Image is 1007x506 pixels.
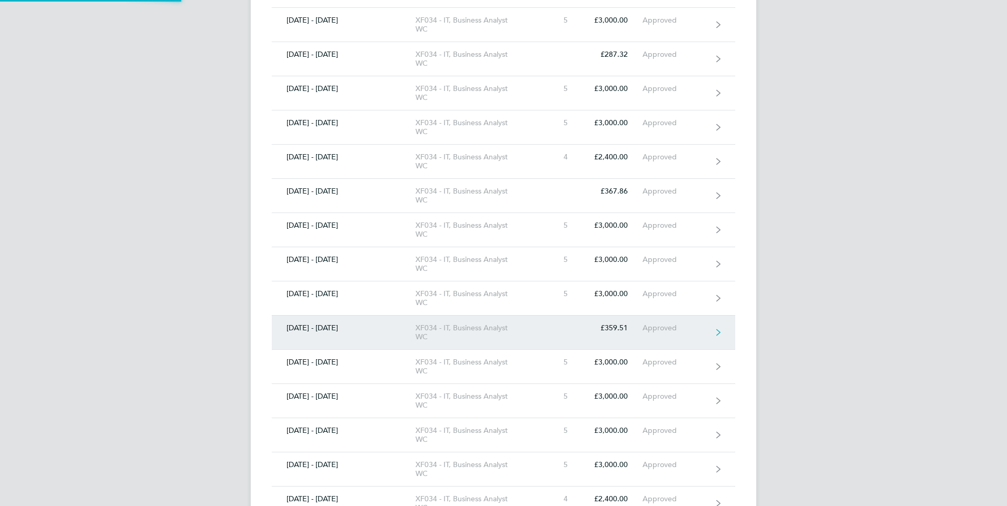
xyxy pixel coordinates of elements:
[272,323,416,332] div: [DATE] - [DATE]
[416,392,536,410] div: XF034 - IT, Business Analyst WC
[583,392,643,401] div: £3,000.00
[536,289,583,298] div: 5
[536,118,583,127] div: 5
[416,187,536,205] div: XF034 - IT, Business Analyst WC
[583,323,643,332] div: £359.51
[272,350,735,384] a: [DATE] - [DATE]XF034 - IT, Business Analyst WC5£3,000.00Approved
[416,289,536,307] div: XF034 - IT, Business Analyst WC
[643,50,707,59] div: Approved
[272,84,416,93] div: [DATE] - [DATE]
[272,460,416,469] div: [DATE] - [DATE]
[272,76,735,110] a: [DATE] - [DATE]XF034 - IT, Business Analyst WC5£3,000.00Approved
[416,50,536,68] div: XF034 - IT, Business Analyst WC
[416,426,536,444] div: XF034 - IT, Business Analyst WC
[643,358,707,367] div: Approved
[643,16,707,25] div: Approved
[272,118,416,127] div: [DATE] - [DATE]
[272,255,416,264] div: [DATE] - [DATE]
[643,494,707,503] div: Approved
[536,494,583,503] div: 4
[536,153,583,161] div: 4
[583,426,643,435] div: £3,000.00
[272,213,735,247] a: [DATE] - [DATE]XF034 - IT, Business Analyst WC5£3,000.00Approved
[416,221,536,239] div: XF034 - IT, Business Analyst WC
[536,426,583,435] div: 5
[583,153,643,161] div: £2,400.00
[272,358,416,367] div: [DATE] - [DATE]
[536,84,583,93] div: 5
[583,187,643,196] div: £367.86
[416,84,536,102] div: XF034 - IT, Business Analyst WC
[583,221,643,230] div: £3,000.00
[536,460,583,469] div: 5
[272,452,735,487] a: [DATE] - [DATE]XF034 - IT, Business Analyst WC5£3,000.00Approved
[272,392,416,401] div: [DATE] - [DATE]
[583,118,643,127] div: £3,000.00
[643,426,707,435] div: Approved
[272,153,416,161] div: [DATE] - [DATE]
[272,16,416,25] div: [DATE] - [DATE]
[272,42,735,76] a: [DATE] - [DATE]XF034 - IT, Business Analyst WC£287.32Approved
[643,84,707,93] div: Approved
[272,179,735,213] a: [DATE] - [DATE]XF034 - IT, Business Analyst WC£367.86Approved
[272,384,735,418] a: [DATE] - [DATE]XF034 - IT, Business Analyst WC5£3,000.00Approved
[536,16,583,25] div: 5
[643,289,707,298] div: Approved
[416,118,536,136] div: XF034 - IT, Business Analyst WC
[583,84,643,93] div: £3,000.00
[643,118,707,127] div: Approved
[272,418,735,452] a: [DATE] - [DATE]XF034 - IT, Business Analyst WC5£3,000.00Approved
[272,289,416,298] div: [DATE] - [DATE]
[583,494,643,503] div: £2,400.00
[583,289,643,298] div: £3,000.00
[643,323,707,332] div: Approved
[583,255,643,264] div: £3,000.00
[536,358,583,367] div: 5
[643,392,707,401] div: Approved
[272,187,416,196] div: [DATE] - [DATE]
[272,50,416,59] div: [DATE] - [DATE]
[536,255,583,264] div: 5
[272,281,735,316] a: [DATE] - [DATE]XF034 - IT, Business Analyst WC5£3,000.00Approved
[643,187,707,196] div: Approved
[272,221,416,230] div: [DATE] - [DATE]
[272,494,416,503] div: [DATE] - [DATE]
[643,460,707,469] div: Approved
[583,16,643,25] div: £3,000.00
[416,358,536,376] div: XF034 - IT, Business Analyst WC
[643,255,707,264] div: Approved
[583,358,643,367] div: £3,000.00
[272,145,735,179] a: [DATE] - [DATE]XF034 - IT, Business Analyst WC4£2,400.00Approved
[272,426,416,435] div: [DATE] - [DATE]
[583,460,643,469] div: £3,000.00
[416,16,536,34] div: XF034 - IT, Business Analyst WC
[643,221,707,230] div: Approved
[272,8,735,42] a: [DATE] - [DATE]XF034 - IT, Business Analyst WC5£3,000.00Approved
[416,460,536,478] div: XF034 - IT, Business Analyst WC
[416,153,536,170] div: XF034 - IT, Business Analyst WC
[272,110,735,145] a: [DATE] - [DATE]XF034 - IT, Business Analyst WC5£3,000.00Approved
[272,247,735,281] a: [DATE] - [DATE]XF034 - IT, Business Analyst WC5£3,000.00Approved
[416,323,536,341] div: XF034 - IT, Business Analyst WC
[536,221,583,230] div: 5
[643,153,707,161] div: Approved
[416,255,536,273] div: XF034 - IT, Business Analyst WC
[583,50,643,59] div: £287.32
[536,392,583,401] div: 5
[272,316,735,350] a: [DATE] - [DATE]XF034 - IT, Business Analyst WC£359.51Approved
